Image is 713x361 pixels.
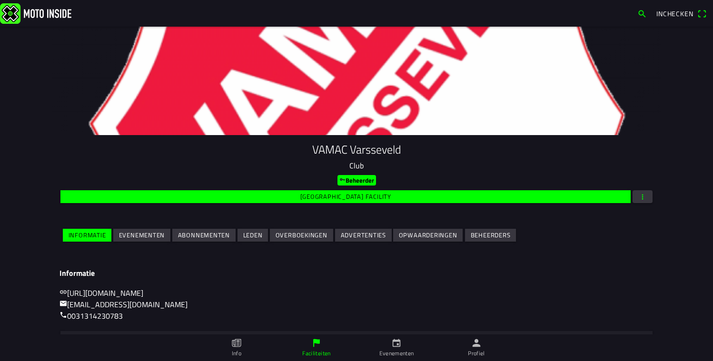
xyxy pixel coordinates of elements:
[379,349,414,358] ion-label: Evenementen
[63,229,111,242] ion-button: Informatie
[471,338,482,348] ion-icon: person
[59,310,123,322] a: call0031314230783
[59,300,67,307] ion-icon: mail
[238,229,268,242] ion-button: Leden
[59,287,143,299] a: link[URL][DOMAIN_NAME]
[172,229,236,242] ion-button: Abonnementen
[60,190,631,203] ion-button: [GEOGRAPHIC_DATA] facility
[231,338,242,348] ion-icon: paper
[633,5,652,21] a: search
[59,299,188,310] a: mail[EMAIL_ADDRESS][DOMAIN_NAME]
[232,349,241,358] ion-label: Info
[652,5,711,21] a: Incheckenqr scanner
[113,229,170,242] ion-button: Evenementen
[59,269,654,278] h3: Informatie
[468,349,485,358] ion-label: Profiel
[465,229,516,242] ion-button: Beheerders
[391,338,402,348] ion-icon: calendar
[337,175,376,185] ion-badge: Beheerder
[60,331,653,344] ion-button: Contactinformatie bijwerken
[311,338,322,348] ion-icon: flag
[393,229,463,242] ion-button: Opwaarderingen
[656,9,693,19] span: Inchecken
[59,311,67,319] ion-icon: call
[335,229,392,242] ion-button: Advertenties
[59,143,654,156] h1: VAMAC Varsseveld
[270,229,333,242] ion-button: Overboekingen
[339,176,346,183] ion-icon: key
[59,288,67,296] ion-icon: link
[302,349,330,358] ion-label: Faciliteiten
[59,160,654,171] p: Club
